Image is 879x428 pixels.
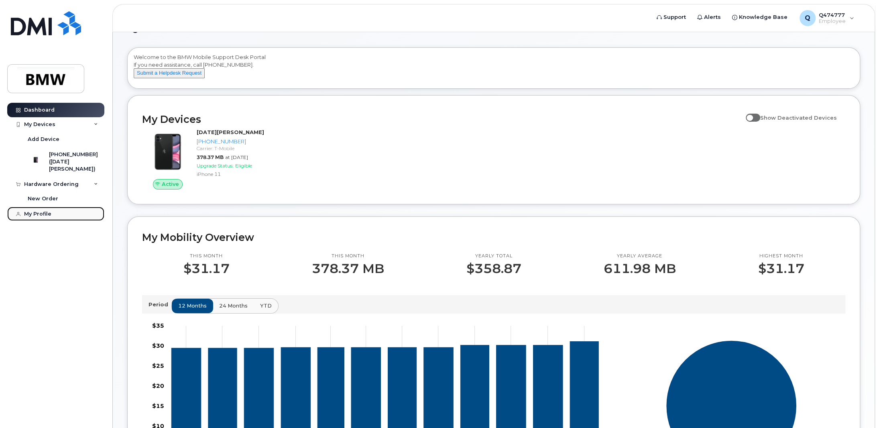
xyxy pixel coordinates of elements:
[152,322,164,329] tspan: $35
[197,171,307,177] div: iPhone 11
[760,114,837,121] span: Show Deactivated Devices
[746,110,752,116] input: Show Deactivated Devices
[149,132,187,171] img: iPhone_11.jpg
[149,301,171,308] p: Period
[704,13,721,21] span: Alerts
[134,69,205,76] a: Submit a Helpdesk Request
[152,402,164,410] tspan: $15
[726,9,793,25] a: Knowledge Base
[134,53,854,86] div: Welcome to the BMW Mobile Support Desk Portal If you need assistance, call [PHONE_NUMBER].
[819,18,846,24] span: Employee
[805,13,810,23] span: Q
[152,342,164,349] tspan: $30
[197,138,307,145] div: [PHONE_NUMBER]
[225,154,248,160] span: at [DATE]
[692,9,726,25] a: Alerts
[183,261,230,276] p: $31.17
[604,261,676,276] p: 611.98 MB
[819,12,846,18] span: Q474777
[162,180,179,188] span: Active
[844,393,873,422] iframe: Messenger Launcher
[197,163,234,169] span: Upgrade Status:
[197,154,224,160] span: 378.37 MB
[758,253,804,259] p: Highest month
[127,20,191,33] span: Q474777
[219,302,248,310] span: 24 months
[663,13,686,21] span: Support
[142,128,311,190] a: Active[DATE][PERSON_NAME][PHONE_NUMBER]Carrier: T-Mobile378.37 MBat [DATE]Upgrade Status:Eligible...
[312,261,384,276] p: 378.37 MB
[152,382,164,389] tspan: $20
[758,261,804,276] p: $31.17
[739,13,787,21] span: Knowledge Base
[312,253,384,259] p: This month
[794,10,860,26] div: Q474777
[142,231,845,243] h2: My Mobility Overview
[142,113,742,125] h2: My Devices
[152,362,164,369] tspan: $25
[604,253,676,259] p: Yearly average
[235,163,252,169] span: Eligible
[197,129,264,135] strong: [DATE][PERSON_NAME]
[260,302,272,310] span: YTD
[466,261,521,276] p: $358.87
[134,68,205,78] button: Submit a Helpdesk Request
[466,253,521,259] p: Yearly total
[183,253,230,259] p: This month
[197,145,307,152] div: Carrier: T-Mobile
[651,9,692,25] a: Support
